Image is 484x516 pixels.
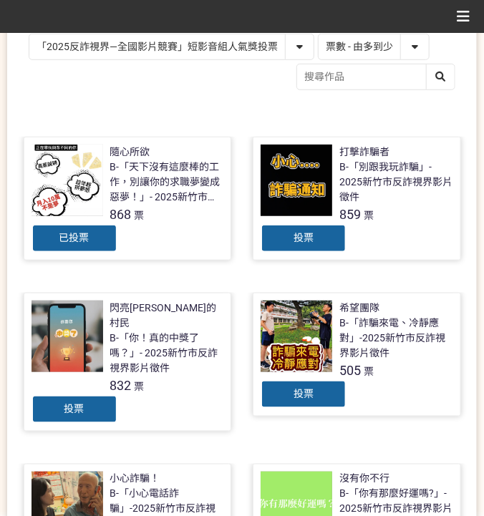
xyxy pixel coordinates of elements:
a: 隨心所欲B-「天下沒有這麼棒的工作，別讓你的求職夢變成惡夢！」- 2025新竹市反詐視界影片徵件868票已投票 [24,137,232,261]
a: 打擊詐騙者B-「別跟我玩詐騙」- 2025新竹市反詐視界影片徵件859票投票 [253,137,461,261]
div: B-「詐騙來電、冷靜應對」-2025新竹市反詐視界影片徵件 [339,316,453,361]
div: 打擊詐騙者 [339,145,389,160]
div: B-「別跟我玩詐騙」- 2025新竹市反詐視界影片徵件 [339,160,453,205]
span: 票 [364,366,374,377]
input: 搜尋作品 [297,64,455,89]
a: 希望團隊B-「詐騙來電、冷靜應對」-2025新竹市反詐視界影片徵件505票投票 [253,293,461,417]
div: 隨心所欲 [110,145,150,160]
span: 票 [135,381,145,392]
span: 票 [364,210,374,221]
span: 投票 [294,232,314,243]
div: 沒有你不行 [339,472,389,487]
div: B-「你！真的中獎了嗎？」- 2025新竹市反詐視界影片徵件 [110,331,224,376]
span: 859 [339,207,361,222]
span: 投票 [294,388,314,399]
span: 投票 [64,403,84,414]
div: B-「天下沒有這麼棒的工作，別讓你的求職夢變成惡夢！」- 2025新竹市反詐視界影片徵件 [110,160,224,205]
span: 已投票 [59,232,89,243]
span: 505 [339,363,361,378]
a: 閃亮[PERSON_NAME]的村民B-「你！真的中獎了嗎？」- 2025新竹市反詐視界影片徵件832票投票 [24,293,232,432]
span: 868 [110,207,132,222]
div: 閃亮[PERSON_NAME]的村民 [110,301,224,331]
div: 小心詐騙！ [110,472,160,487]
div: 希望團隊 [339,301,379,316]
span: 832 [110,378,132,393]
span: 票 [135,210,145,221]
